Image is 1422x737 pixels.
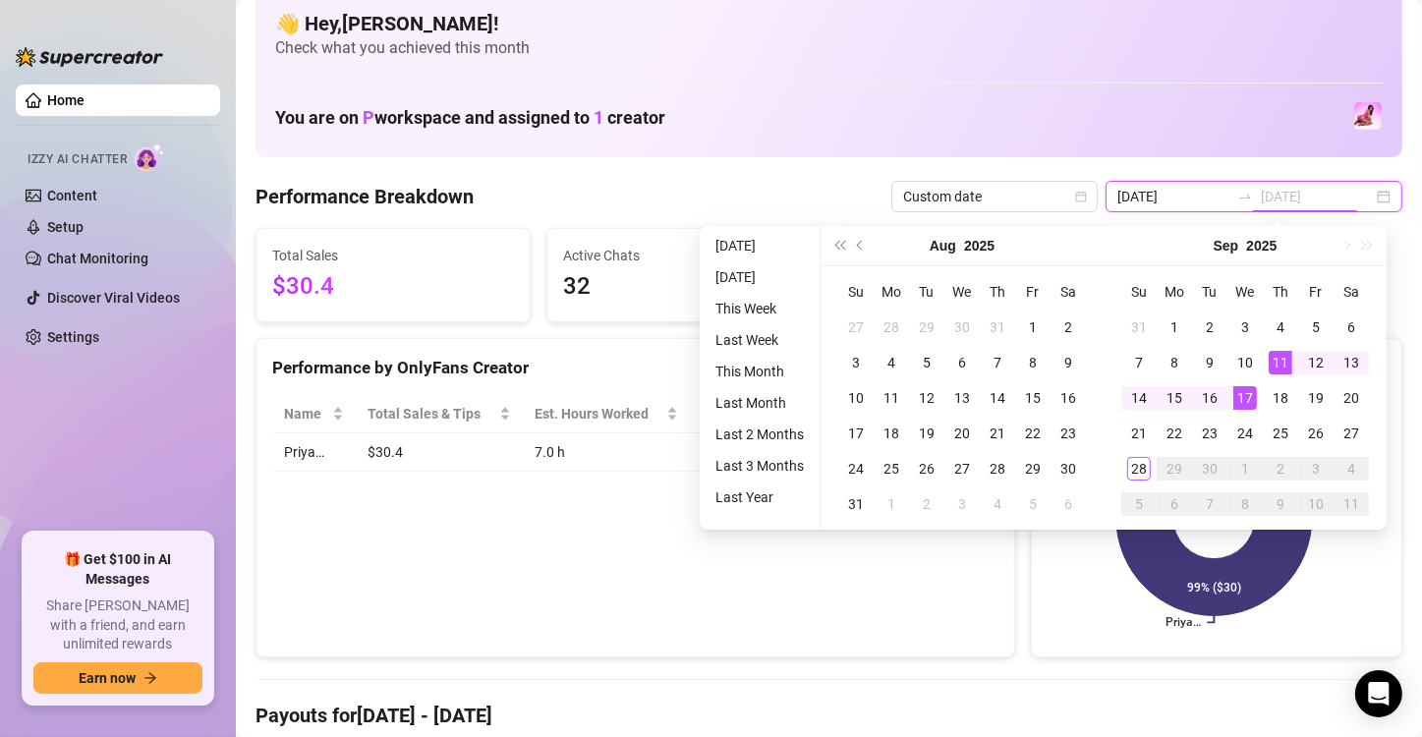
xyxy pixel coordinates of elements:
[275,10,1383,37] h4: 👋 Hey, [PERSON_NAME] !
[1192,310,1227,345] td: 2025-09-02
[1051,451,1086,486] td: 2025-08-30
[980,274,1015,310] th: Th
[909,274,944,310] th: Tu
[1075,191,1087,202] span: calendar
[1015,274,1051,310] th: Fr
[1121,486,1157,522] td: 2025-10-05
[838,380,874,416] td: 2025-08-10
[1015,451,1051,486] td: 2025-08-29
[1298,310,1334,345] td: 2025-09-05
[1192,380,1227,416] td: 2025-09-16
[1163,457,1186,481] div: 29
[708,328,812,352] li: Last Week
[950,422,974,445] div: 20
[1021,351,1045,374] div: 8
[909,416,944,451] td: 2025-08-19
[1198,386,1222,410] div: 16
[909,380,944,416] td: 2025-08-12
[1056,351,1080,374] div: 9
[535,403,662,425] div: Est. Hours Worked
[930,226,956,265] button: Choose a month
[1192,416,1227,451] td: 2025-09-23
[272,268,514,306] span: $30.4
[915,386,939,410] div: 12
[594,107,603,128] span: 1
[1263,274,1298,310] th: Th
[964,226,995,265] button: Choose a year
[1354,102,1382,130] img: Priya
[1334,451,1369,486] td: 2025-10-04
[944,310,980,345] td: 2025-07-30
[1334,345,1369,380] td: 2025-09-13
[915,422,939,445] div: 19
[950,386,974,410] div: 13
[1263,310,1298,345] td: 2025-09-04
[47,290,180,306] a: Discover Viral Videos
[563,245,805,266] span: Active Chats
[47,219,84,235] a: Setup
[1261,186,1373,207] input: End date
[874,486,909,522] td: 2025-09-01
[1127,386,1151,410] div: 14
[844,422,868,445] div: 17
[356,433,522,472] td: $30.4
[708,485,812,509] li: Last Year
[16,47,163,67] img: logo-BBDzfeDw.svg
[1269,386,1292,410] div: 18
[1334,486,1369,522] td: 2025-10-11
[909,486,944,522] td: 2025-09-02
[909,310,944,345] td: 2025-07-29
[1056,457,1080,481] div: 30
[275,37,1383,59] span: Check what you achieved this month
[1227,416,1263,451] td: 2025-09-24
[1233,351,1257,374] div: 10
[275,107,665,129] h1: You are on workspace and assigned to creator
[563,268,805,306] span: 32
[272,355,998,381] div: Performance by OnlyFans Creator
[915,457,939,481] div: 26
[1334,310,1369,345] td: 2025-09-06
[708,234,812,257] li: [DATE]
[838,451,874,486] td: 2025-08-24
[828,226,850,265] button: Last year (Control + left)
[1192,486,1227,522] td: 2025-10-07
[1157,451,1192,486] td: 2025-09-29
[28,150,127,169] span: Izzy AI Chatter
[986,315,1009,339] div: 31
[79,670,136,686] span: Earn now
[1227,345,1263,380] td: 2025-09-10
[980,310,1015,345] td: 2025-07-31
[33,596,202,654] span: Share [PERSON_NAME] with a friend, and earn unlimited rewards
[284,403,328,425] span: Name
[1233,386,1257,410] div: 17
[1214,226,1239,265] button: Choose a month
[1157,345,1192,380] td: 2025-09-08
[1339,492,1363,516] div: 11
[708,360,812,383] li: This Month
[874,274,909,310] th: Mo
[1227,380,1263,416] td: 2025-09-17
[1339,315,1363,339] div: 6
[1163,315,1186,339] div: 1
[1117,186,1229,207] input: Start date
[838,416,874,451] td: 2025-08-17
[915,315,939,339] div: 29
[33,662,202,694] button: Earn nowarrow-right
[1233,422,1257,445] div: 24
[1127,315,1151,339] div: 31
[1304,492,1328,516] div: 10
[1269,457,1292,481] div: 2
[1269,422,1292,445] div: 25
[1121,416,1157,451] td: 2025-09-21
[986,386,1009,410] div: 14
[1021,315,1045,339] div: 1
[1198,492,1222,516] div: 7
[33,550,202,589] span: 🎁 Get $100 in AI Messages
[909,451,944,486] td: 2025-08-26
[1246,226,1277,265] button: Choose a year
[903,182,1086,211] span: Custom date
[1339,386,1363,410] div: 20
[708,454,812,478] li: Last 3 Months
[1121,345,1157,380] td: 2025-09-07
[1304,422,1328,445] div: 26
